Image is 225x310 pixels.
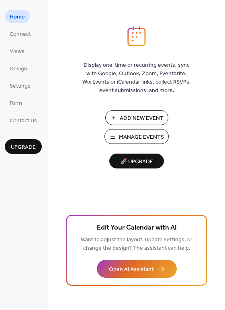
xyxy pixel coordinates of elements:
[119,133,164,142] span: Manage Events
[104,129,169,144] button: Manage Events
[5,96,27,109] a: Form
[109,265,153,274] span: Open AI Assistant
[127,26,146,46] img: logo_icon.svg
[109,154,164,168] button: 🚀 Upgrade
[82,61,191,95] span: Display one-time or recurring events, sync with Google, Outlook, Zoom, Eventbrite, Wix Events or ...
[10,82,31,90] span: Settings
[10,99,22,108] span: Form
[120,114,164,123] span: Add New Event
[10,117,37,125] span: Contact Us
[11,143,36,152] span: Upgrade
[5,139,42,154] button: Upgrade
[10,13,25,21] span: Home
[5,44,29,57] a: Views
[10,65,27,73] span: Design
[5,10,30,23] a: Home
[97,260,177,278] button: Open AI Assistant
[5,27,36,40] a: Connect
[10,47,25,56] span: Views
[5,113,42,127] a: Contact Us
[105,110,168,125] button: Add New Event
[97,222,177,234] span: Edit Your Calendar with AI
[5,62,32,75] a: Design
[5,79,35,92] a: Settings
[10,30,31,39] span: Connect
[81,234,192,254] span: Want to adjust the layout, update settings, or change the design? The assistant can help.
[114,156,159,167] span: 🚀 Upgrade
